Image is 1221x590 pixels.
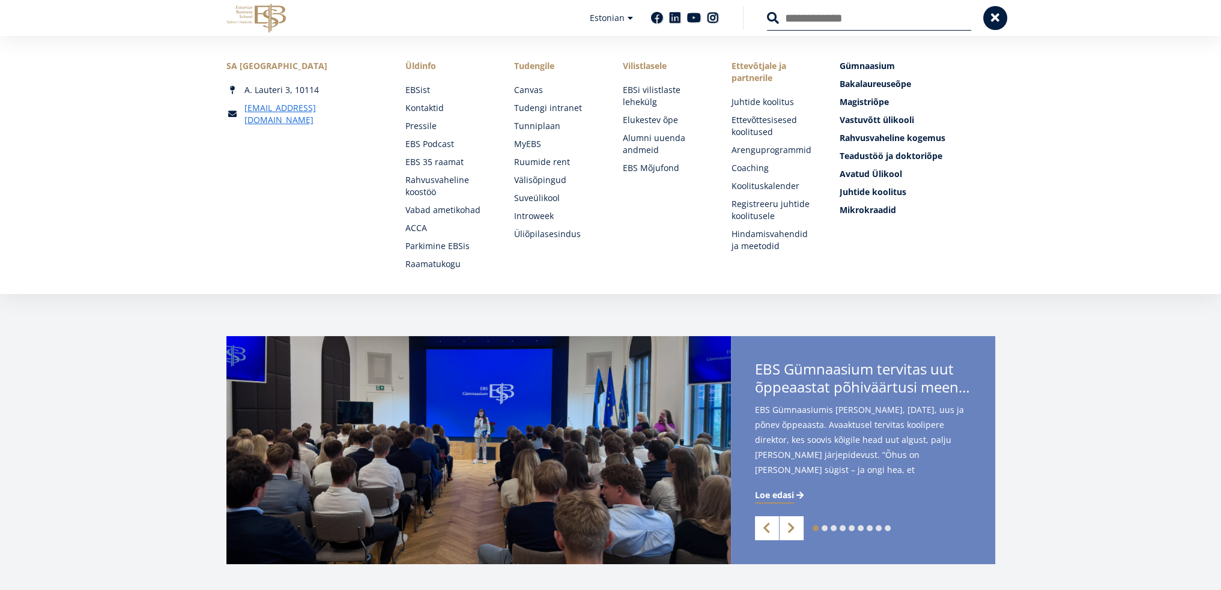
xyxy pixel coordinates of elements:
[514,192,599,204] a: Suveülikool
[822,525,828,531] a: 2
[405,102,490,114] a: Kontaktid
[840,204,896,215] span: Mikrokraadid
[687,12,701,24] a: Youtube
[514,174,599,186] a: Välisõpingud
[731,96,816,108] a: Juhtide koolitus
[755,489,806,501] a: Loe edasi
[840,186,995,198] a: Juhtide koolitus
[405,60,490,72] span: Üldinfo
[780,516,804,540] a: Next
[514,156,599,168] a: Ruumide rent
[405,120,490,132] a: Pressile
[840,168,902,179] span: Avatud Ülikool
[755,489,794,501] span: Loe edasi
[226,336,731,564] img: a
[405,156,490,168] a: EBS 35 raamat
[840,114,995,126] a: Vastuvõtt ülikooli
[514,84,599,96] a: Canvas
[867,525,873,531] a: 7
[514,138,599,150] a: MyEBS
[840,96,889,107] span: Magistriõpe
[755,378,971,396] span: õppeaastat põhiväärtusi meenutades
[840,60,895,71] span: Gümnaasium
[840,96,995,108] a: Magistriõpe
[755,516,779,540] a: Previous
[669,12,681,24] a: Linkedin
[831,525,837,531] a: 3
[405,174,490,198] a: Rahvusvaheline koostöö
[840,525,846,531] a: 4
[885,525,891,531] a: 9
[840,186,906,197] span: Juhtide koolitus
[244,102,381,126] a: [EMAIL_ADDRESS][DOMAIN_NAME]
[840,78,911,89] span: Bakalaureuseõpe
[226,60,381,72] div: SA [GEOGRAPHIC_DATA]
[840,114,914,125] span: Vastuvõtt ülikooli
[840,168,995,180] a: Avatud Ülikool
[840,132,995,144] a: Rahvusvaheline kogemus
[876,525,882,531] a: 8
[405,204,490,216] a: Vabad ametikohad
[840,60,995,72] a: Gümnaasium
[731,114,816,138] a: Ettevõttesisesed koolitused
[226,84,381,96] div: A. Lauteri 3, 10114
[405,138,490,150] a: EBS Podcast
[707,12,719,24] a: Instagram
[731,60,816,84] span: Ettevõtjale ja partnerile
[731,144,816,156] a: Arenguprogrammid
[622,84,707,108] a: EBSi vilistlaste lehekülg
[622,114,707,126] a: Elukestev õpe
[840,150,995,162] a: Teadustöö ja doktoriõpe
[622,162,707,174] a: EBS Mõjufond
[405,222,490,234] a: ACCA
[731,228,816,252] a: Hindamisvahendid ja meetodid
[755,402,971,496] span: EBS Gümnaasiumis [PERSON_NAME], [DATE], uus ja põnev õppeaasta. Avaaktusel tervitas koolipere dir...
[405,240,490,252] a: Parkimine EBSis
[840,132,945,143] span: Rahvusvaheline kogemus
[405,84,490,96] a: EBSist
[813,525,819,531] a: 1
[514,60,599,72] a: Tudengile
[755,360,971,400] span: EBS Gümnaasium tervitas uut
[731,180,816,192] a: Koolituskalender
[858,525,864,531] a: 6
[514,210,599,222] a: Introweek
[731,198,816,222] a: Registreeru juhtide koolitusele
[840,78,995,90] a: Bakalaureuseõpe
[514,102,599,114] a: Tudengi intranet
[840,150,942,161] span: Teadustöö ja doktoriõpe
[840,204,995,216] a: Mikrokraadid
[731,162,816,174] a: Coaching
[622,60,707,72] span: Vilistlasele
[849,525,855,531] a: 5
[405,258,490,270] a: Raamatukogu
[514,228,599,240] a: Üliõpilasesindus
[514,120,599,132] a: Tunniplaan
[622,132,707,156] a: Alumni uuenda andmeid
[651,12,663,24] a: Facebook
